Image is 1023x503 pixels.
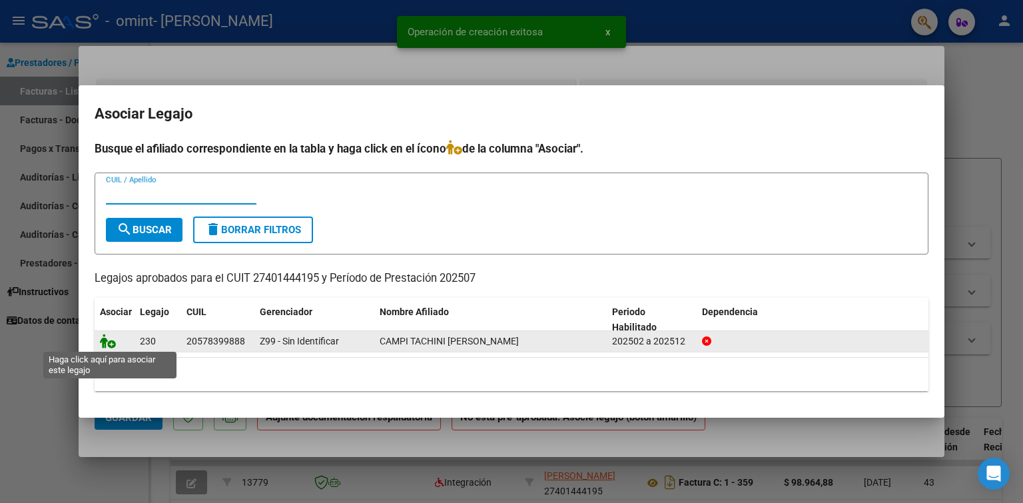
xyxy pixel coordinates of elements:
[697,298,929,342] datatable-header-cell: Dependencia
[100,306,132,317] span: Asociar
[374,298,607,342] datatable-header-cell: Nombre Afiliado
[95,270,928,287] p: Legajos aprobados para el CUIT 27401444195 y Período de Prestación 202507
[135,298,181,342] datatable-header-cell: Legajo
[612,306,657,332] span: Periodo Habilitado
[95,298,135,342] datatable-header-cell: Asociar
[186,334,245,349] div: 20578399888
[106,218,182,242] button: Buscar
[702,306,758,317] span: Dependencia
[140,306,169,317] span: Legajo
[117,221,133,237] mat-icon: search
[95,358,928,391] div: 1 registros
[607,298,697,342] datatable-header-cell: Periodo Habilitado
[193,217,313,243] button: Borrar Filtros
[117,224,172,236] span: Buscar
[181,298,254,342] datatable-header-cell: CUIL
[260,306,312,317] span: Gerenciador
[140,336,156,346] span: 230
[186,306,206,317] span: CUIL
[95,101,928,127] h2: Asociar Legajo
[260,336,339,346] span: Z99 - Sin Identificar
[978,458,1010,490] div: Open Intercom Messenger
[612,334,691,349] div: 202502 a 202512
[380,336,519,346] span: CAMPI TACHINI JEREMIAS NAHUEL
[380,306,449,317] span: Nombre Afiliado
[254,298,374,342] datatable-header-cell: Gerenciador
[95,140,928,157] h4: Busque el afiliado correspondiente en la tabla y haga click en el ícono de la columna "Asociar".
[205,224,301,236] span: Borrar Filtros
[205,221,221,237] mat-icon: delete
